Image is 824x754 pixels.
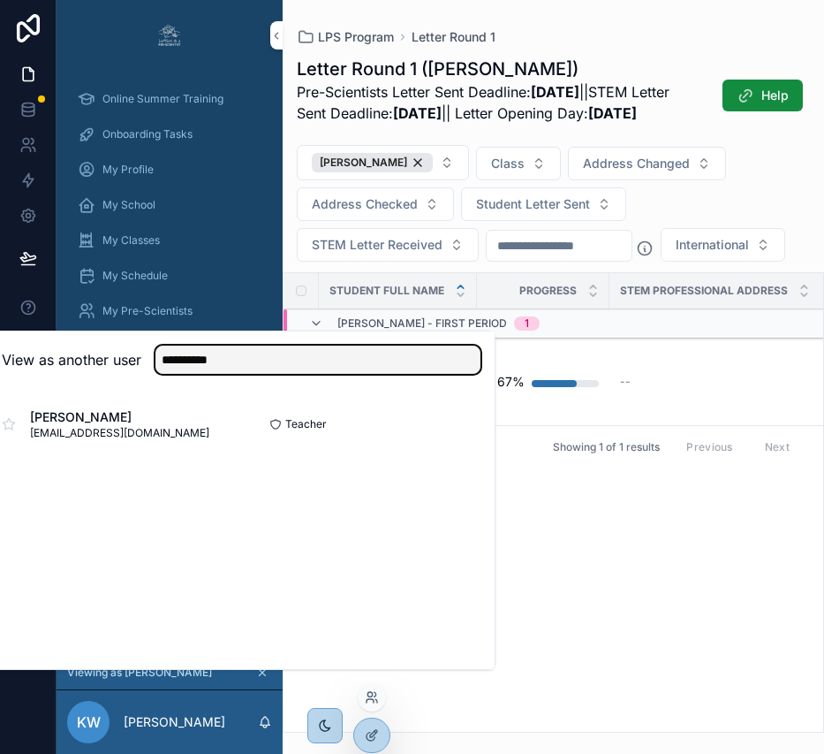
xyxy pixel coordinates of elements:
[476,195,590,213] span: Student Letter Sent
[67,260,272,292] a: My Schedule
[102,92,223,106] span: Online Summer Training
[297,145,469,180] button: Select Button
[531,83,579,101] strong: [DATE]
[102,163,154,177] span: My Profile
[488,364,599,400] a: 67%
[102,269,168,283] span: My Schedule
[155,21,184,50] img: App logo
[297,81,677,124] p: Pre-Scientists Letter Sent Deadline: ||STEM Letter Sent Deadline: || Letter Opening Day:
[722,80,803,111] button: Help
[329,284,444,298] span: Student Full Name
[553,440,660,454] span: Showing 1 of 1 results
[77,712,101,733] span: KW
[67,666,212,680] span: Viewing as [PERSON_NAME]
[67,154,272,186] a: My Profile
[285,417,327,431] span: Teacher
[124,713,225,731] p: [PERSON_NAME]
[297,228,479,262] button: Select Button
[67,295,272,327] a: My Pre-Scientists
[497,364,525,400] div: 67%
[67,118,272,150] a: Onboarding Tasks
[30,408,209,426] span: [PERSON_NAME]
[476,147,561,180] button: Select Button
[588,104,637,122] strong: [DATE]
[102,233,160,248] span: My Classes
[57,71,283,656] div: scrollable content
[491,155,525,172] span: Class
[393,104,442,122] strong: [DATE]
[620,375,631,389] span: --
[67,189,272,221] a: My School
[337,316,507,331] span: [PERSON_NAME] - First Period
[102,304,193,318] span: My Pre-Scientists
[519,284,577,298] span: Progress
[312,153,433,172] button: Unselect 9956
[67,225,272,256] a: My Classes
[583,155,690,172] span: Address Changed
[318,28,394,46] span: LPS Program
[297,28,394,46] a: LPS Program
[525,316,529,331] div: 1
[102,198,155,212] span: My School
[412,28,495,46] a: Letter Round 1
[676,236,749,254] span: International
[312,236,442,254] span: STEM Letter Received
[297,57,677,81] h1: Letter Round 1 ([PERSON_NAME])
[620,284,788,298] span: STEM Professional Address
[461,187,626,221] button: Select Button
[102,127,193,141] span: Onboarding Tasks
[30,426,209,440] span: [EMAIL_ADDRESS][DOMAIN_NAME]
[67,83,272,115] a: Online Summer Training
[2,349,141,370] h2: View as another user
[761,87,789,104] span: Help
[661,228,785,262] button: Select Button
[320,156,407,170] span: [PERSON_NAME]
[297,187,454,221] button: Select Button
[312,195,418,213] span: Address Checked
[568,147,726,180] button: Select Button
